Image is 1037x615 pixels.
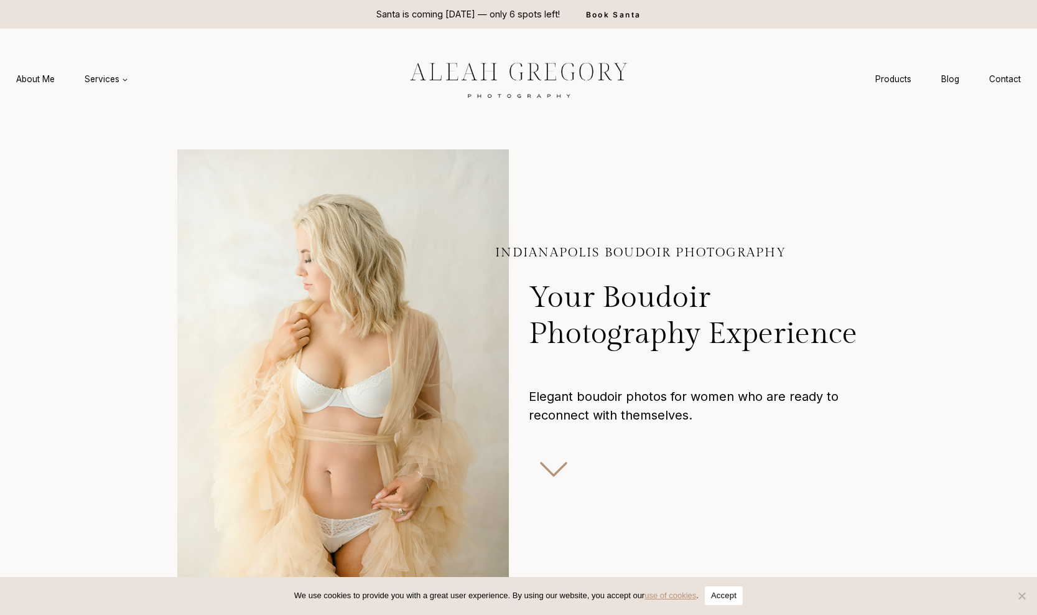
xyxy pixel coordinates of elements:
[70,68,143,91] a: Services
[860,68,926,91] a: Products
[376,7,560,21] p: Santa is coming [DATE] — only 6 spots left!
[860,68,1036,91] nav: Secondary
[379,53,659,105] img: aleah gregory logo
[926,68,974,91] a: Blog
[294,589,699,602] span: We use cookies to provide you with a great user experience. By using our website, you accept our .
[529,265,860,372] h2: Your Boudoir Photography Experience
[705,586,743,605] button: Accept
[1015,589,1028,602] span: No
[85,73,128,85] span: Services
[1,68,143,91] nav: Primary
[1,68,70,91] a: About Me
[974,68,1036,91] a: Contact
[529,387,860,425] p: Elegant boudoir photos for women who are ready to reconnect with themselves.
[177,149,508,591] img: Woman in studio boudoir session wearing lingerie and a sheer robe, posing confidently in soft nat...
[644,591,696,600] a: use of cookies
[495,246,860,259] h1: Indianapolis Boudoir Photography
